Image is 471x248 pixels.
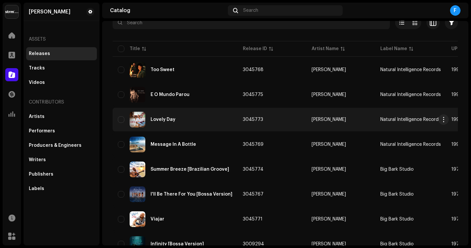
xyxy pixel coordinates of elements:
img: ebd72234-db28-4aa5-b2da-d12e92008b02 [130,137,145,152]
re-m-nav-item: Tracks [26,62,97,75]
re-a-nav-header: Contributors [26,94,97,110]
div: Lovely Day [151,117,175,122]
re-m-nav-item: Artists [26,110,97,123]
re-m-nav-item: Performers [26,124,97,138]
re-m-nav-item: Publishers [26,168,97,181]
span: Franco Sattamini [312,167,370,172]
span: Big Bark Studio [380,192,414,197]
span: 3045774 [243,167,263,172]
div: [PERSON_NAME] [312,192,346,197]
div: Label Name [380,46,407,52]
span: Big Bark Studio [380,167,414,172]
div: Message In A Bottle [151,142,196,147]
div: Infinity [Bossa Version] [151,242,204,246]
div: Producers & Engineers [29,143,82,148]
div: [PERSON_NAME] [312,92,346,97]
div: Too Sweet [151,67,174,72]
div: [PERSON_NAME] [312,142,346,147]
div: Performers [29,128,55,134]
span: Franco Sattamini [312,92,370,97]
span: 3045769 [243,142,263,147]
re-m-nav-item: Videos [26,76,97,89]
span: 3045771 [243,217,263,221]
re-a-nav-header: Assets [26,31,97,47]
span: Natural Intelligence Records [380,67,441,72]
span: 3009294 [243,242,264,246]
img: 5e87af3b-7093-4e35-a934-a141eb8542a9 [130,186,145,202]
div: Artist Name [312,46,339,52]
div: [PERSON_NAME] [312,67,346,72]
span: Franco Sattamini [312,142,370,147]
re-m-nav-item: Writers [26,153,97,166]
div: Catalog [110,8,225,13]
span: Natural Intelligence Records [380,142,441,147]
span: Natural Intelligence Records [380,92,441,97]
div: [PERSON_NAME] [312,217,346,221]
input: Search [113,16,390,29]
div: Releases [29,51,50,56]
re-m-nav-item: Producers & Engineers [26,139,97,152]
span: Franco Sattamini [312,67,370,72]
div: E O Mundo Parou [151,92,190,97]
div: Publishers [29,172,53,177]
div: I'll Be There For You [Bossa Version] [151,192,232,197]
span: Big Bark Studio [380,242,414,246]
div: Summer Breeze [Brazilian Groove] [151,167,229,172]
span: 3045773 [243,117,263,122]
img: 97763c92-fb46-4981-811e-0074d10068ab [130,87,145,103]
span: Natural Intelligence Records [380,117,441,122]
div: Release ID [243,46,267,52]
span: Big Bark Studio [380,217,414,221]
div: [PERSON_NAME] [312,117,346,122]
div: Artists [29,114,45,119]
div: Viajar [151,217,164,221]
img: 349aff0a-9c37-42c4-9d15-93661a854291 [130,162,145,177]
span: Search [243,8,258,13]
span: Franco Sattamini [312,192,370,197]
img: 8cb7a565-0dc0-4cfd-be15-75a594638417 [130,112,145,127]
img: bfbb31c5-89c2-414b-8875-fa27ea99bbc3 [130,211,145,227]
div: Videos [29,80,45,85]
img: a837bc2e-0f51-4952-891f-15abbc3ec3f0 [130,62,145,78]
div: F [450,5,461,16]
div: Title [130,46,140,52]
div: [PERSON_NAME] [312,242,346,246]
span: Franco Sattamini [312,117,370,122]
span: 3045768 [243,67,263,72]
div: Writers [29,157,46,162]
span: Franco Sattamini [312,217,370,221]
div: Franco Sattamini [29,9,70,14]
div: Labels [29,186,44,191]
span: 3045767 [243,192,263,197]
div: Tracks [29,66,45,71]
re-m-nav-item: Releases [26,47,97,60]
span: Franco Sattamini [312,242,370,246]
div: [PERSON_NAME] [312,167,346,172]
img: 408b884b-546b-4518-8448-1008f9c76b02 [5,5,18,18]
span: 3045775 [243,92,263,97]
re-m-nav-item: Labels [26,182,97,195]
